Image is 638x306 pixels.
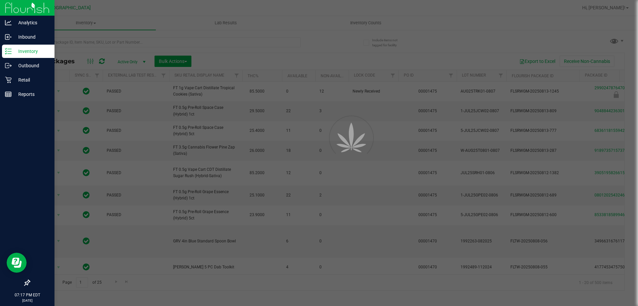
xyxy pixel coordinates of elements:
[12,76,52,84] p: Retail
[5,91,12,98] inline-svg: Reports
[12,19,52,27] p: Analytics
[5,34,12,40] inline-svg: Inbound
[12,90,52,98] p: Reports
[12,62,52,70] p: Outbound
[3,298,52,303] p: [DATE]
[5,77,12,83] inline-svg: Retail
[5,19,12,26] inline-svg: Analytics
[12,47,52,55] p: Inventory
[3,292,52,298] p: 07:17 PM EDT
[12,33,52,41] p: Inbound
[5,48,12,55] inline-svg: Inventory
[7,253,27,273] iframe: Resource center
[5,62,12,69] inline-svg: Outbound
